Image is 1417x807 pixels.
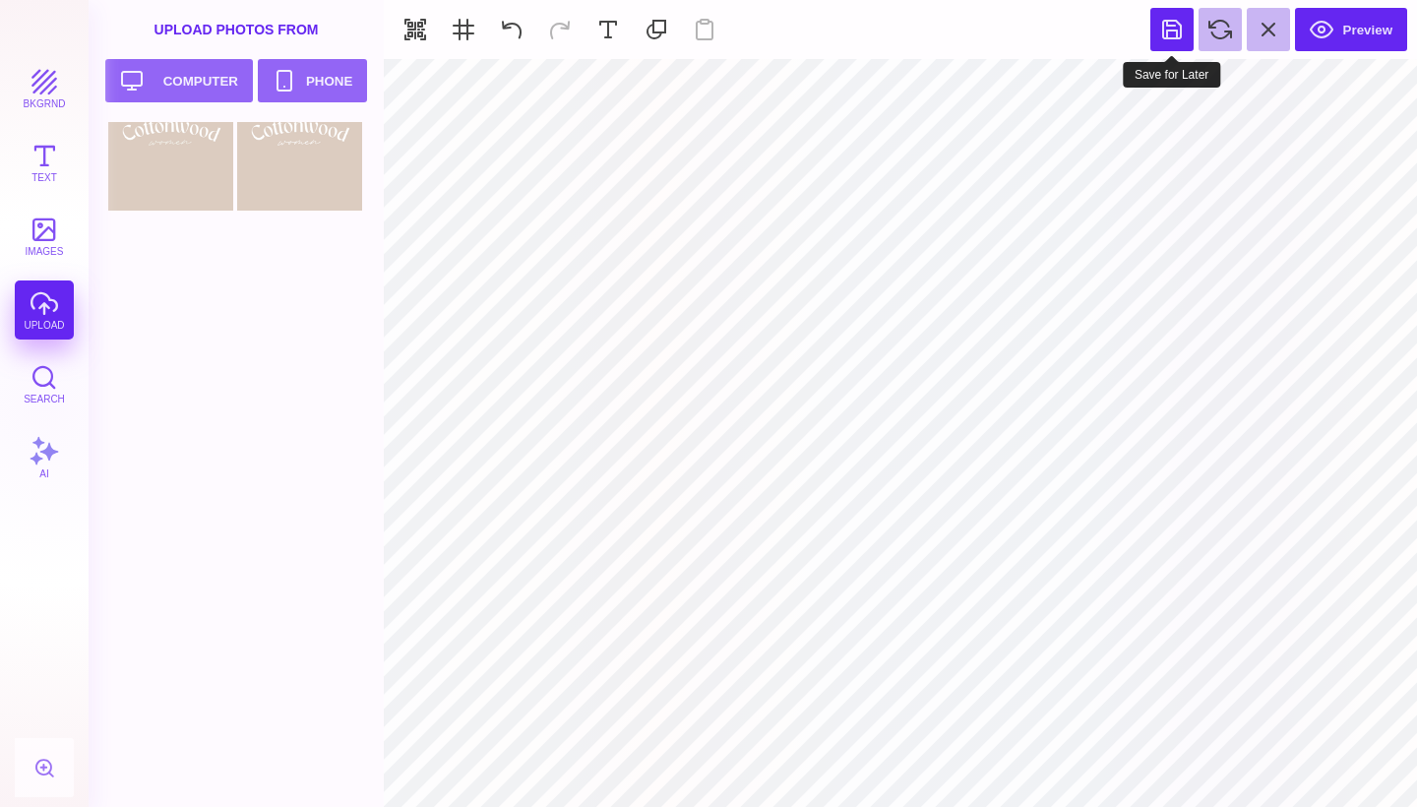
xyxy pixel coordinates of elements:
button: Search [15,354,74,413]
button: bkgrnd [15,59,74,118]
button: AI [15,428,74,487]
button: Phone [258,59,367,102]
button: Text [15,133,74,192]
button: Preview [1295,8,1407,51]
button: images [15,207,74,266]
button: Computer [105,59,253,102]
